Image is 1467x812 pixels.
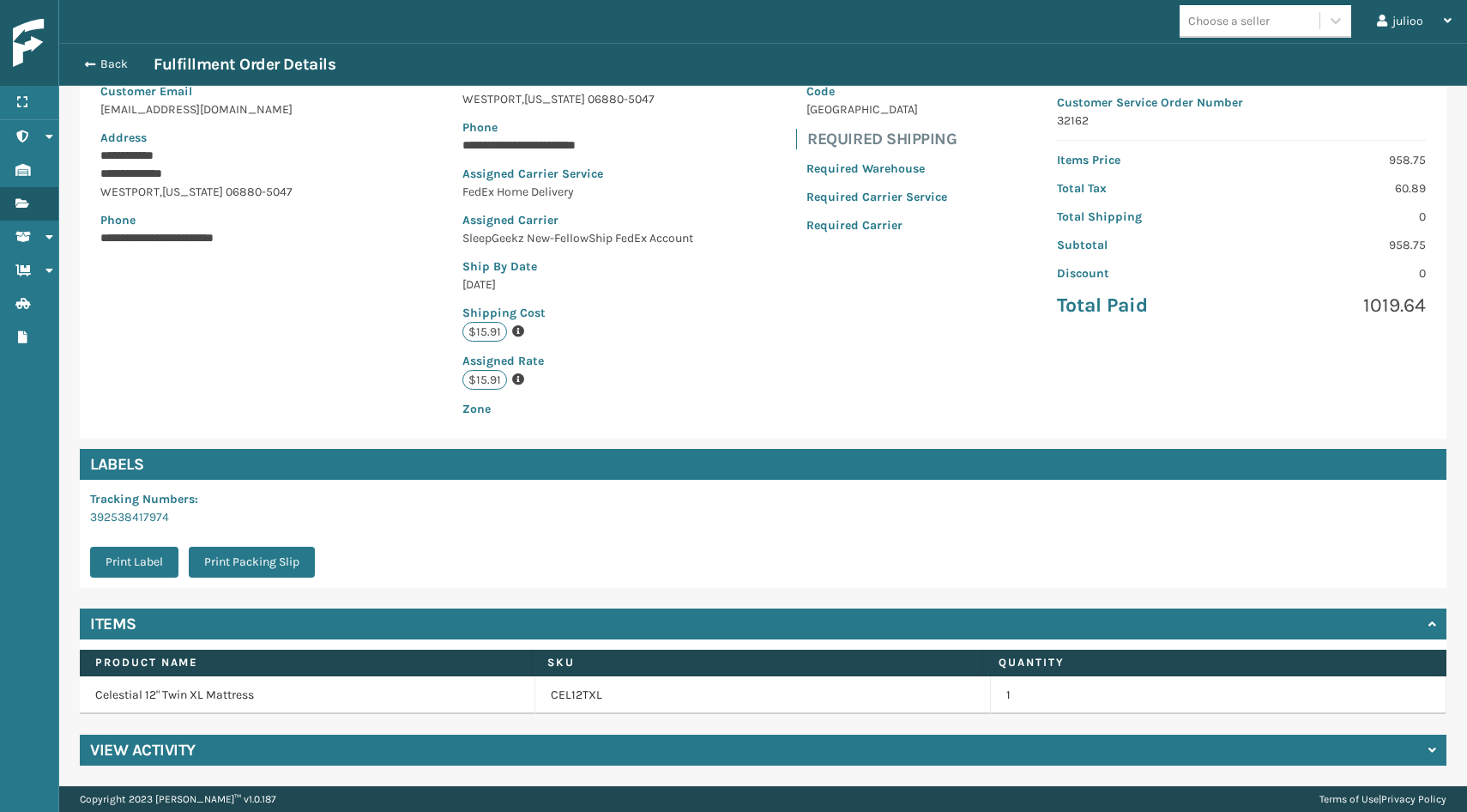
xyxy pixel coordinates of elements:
[1252,208,1426,226] p: 0
[462,370,507,390] p: $15.91
[1057,208,1231,226] p: Total Shipping
[1252,236,1426,254] p: 958.75
[462,400,697,418] p: Zone
[90,510,169,524] a: 392538417974
[90,740,196,760] h4: View Activity
[462,322,507,342] p: $15.91
[1057,112,1426,130] p: 32162
[806,100,947,118] p: [GEOGRAPHIC_DATA]
[1381,793,1446,805] a: Privacy Policy
[522,92,524,106] span: ,
[462,352,697,370] p: Assigned Rate
[100,185,160,199] span: WESTPORT
[999,655,1419,670] label: Quantity
[588,92,655,106] span: 06880-5047
[1319,786,1446,812] div: |
[80,676,535,714] td: Celestial 12" Twin XL Mattress
[189,547,315,578] button: Print Packing Slip
[807,129,957,149] h4: Required Shipping
[1057,94,1426,112] p: Customer Service Order Number
[100,100,353,118] p: [EMAIL_ADDRESS][DOMAIN_NAME]
[462,229,697,247] p: SleepGeekz New-FellowShip FedEx Account
[462,165,697,183] p: Assigned Carrier Service
[462,183,697,201] p: FedEx Home Delivery
[100,82,353,100] p: Customer Email
[806,160,947,178] p: Required Warehouse
[90,492,198,506] span: Tracking Numbers :
[162,185,223,199] span: [US_STATE]
[100,211,353,229] p: Phone
[90,614,136,634] h4: Items
[547,655,968,670] label: SKU
[1319,793,1379,805] a: Terms of Use
[551,687,602,704] a: CEL12TXL
[1252,179,1426,197] p: 60.89
[1188,12,1270,30] div: Choose a seller
[1057,236,1231,254] p: Subtotal
[154,54,335,75] h3: Fulfillment Order Details
[1057,293,1231,318] p: Total Paid
[95,655,516,670] label: Product Name
[462,211,697,229] p: Assigned Carrier
[226,185,293,199] span: 06880-5047
[1057,179,1231,197] p: Total Tax
[1057,264,1231,282] p: Discount
[462,118,697,136] p: Phone
[1252,293,1426,318] p: 1019.64
[524,92,585,106] span: [US_STATE]
[1057,151,1231,169] p: Items Price
[991,676,1446,714] td: 1
[806,82,947,100] p: Code
[1252,151,1426,169] p: 958.75
[1252,264,1426,282] p: 0
[100,130,147,145] span: Address
[462,258,697,276] p: Ship By Date
[160,185,162,199] span: ,
[80,449,1446,480] h4: Labels
[462,304,697,322] p: Shipping Cost
[75,57,154,72] button: Back
[462,276,697,294] p: [DATE]
[90,547,178,578] button: Print Label
[806,216,947,234] p: Required Carrier
[13,19,167,68] img: logo
[462,92,522,106] span: WESTPORT
[80,786,276,812] p: Copyright 2023 [PERSON_NAME]™ v 1.0.187
[806,188,947,206] p: Required Carrier Service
